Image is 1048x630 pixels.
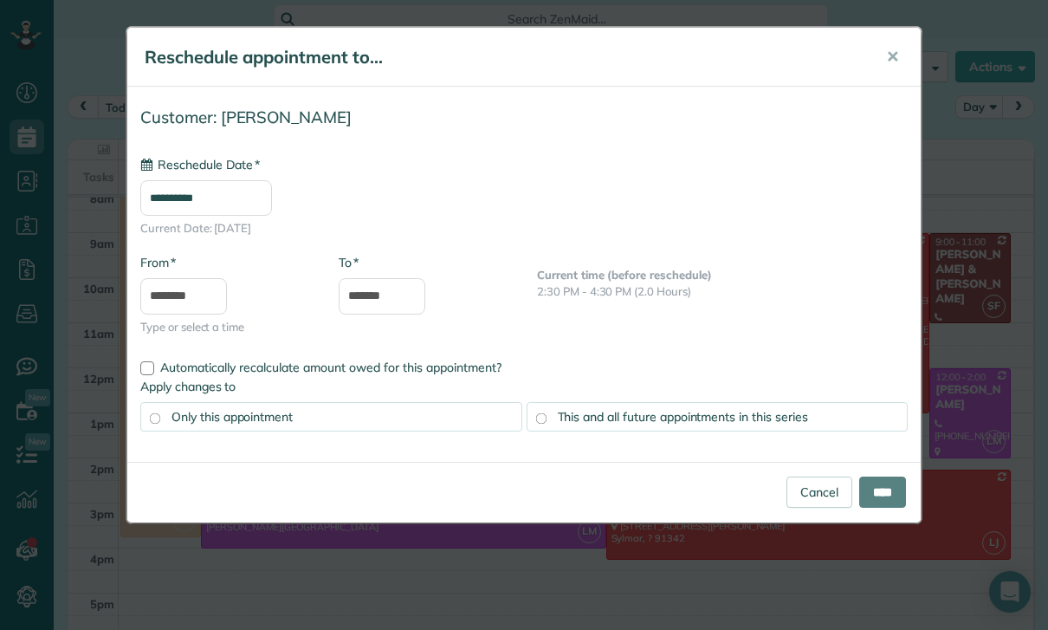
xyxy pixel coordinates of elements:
[558,409,808,425] span: This and all future appointments in this series
[140,156,260,173] label: Reschedule Date
[537,268,712,282] b: Current time (before reschedule)
[786,477,852,508] a: Cancel
[140,319,313,335] span: Type or select a time
[886,47,899,67] span: ✕
[150,412,161,424] input: Only this appointment
[140,108,908,127] h4: Customer: [PERSON_NAME]
[160,360,501,375] span: Automatically recalculate amount owed for this appointment?
[339,254,359,271] label: To
[535,412,547,424] input: This and all future appointments in this series
[171,409,293,425] span: Only this appointment
[140,220,908,237] span: Current Date: [DATE]
[145,45,862,69] h5: Reschedule appointment to...
[140,378,908,395] label: Apply changes to
[140,254,176,271] label: From
[537,283,908,300] p: 2:30 PM - 4:30 PM (2.0 Hours)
